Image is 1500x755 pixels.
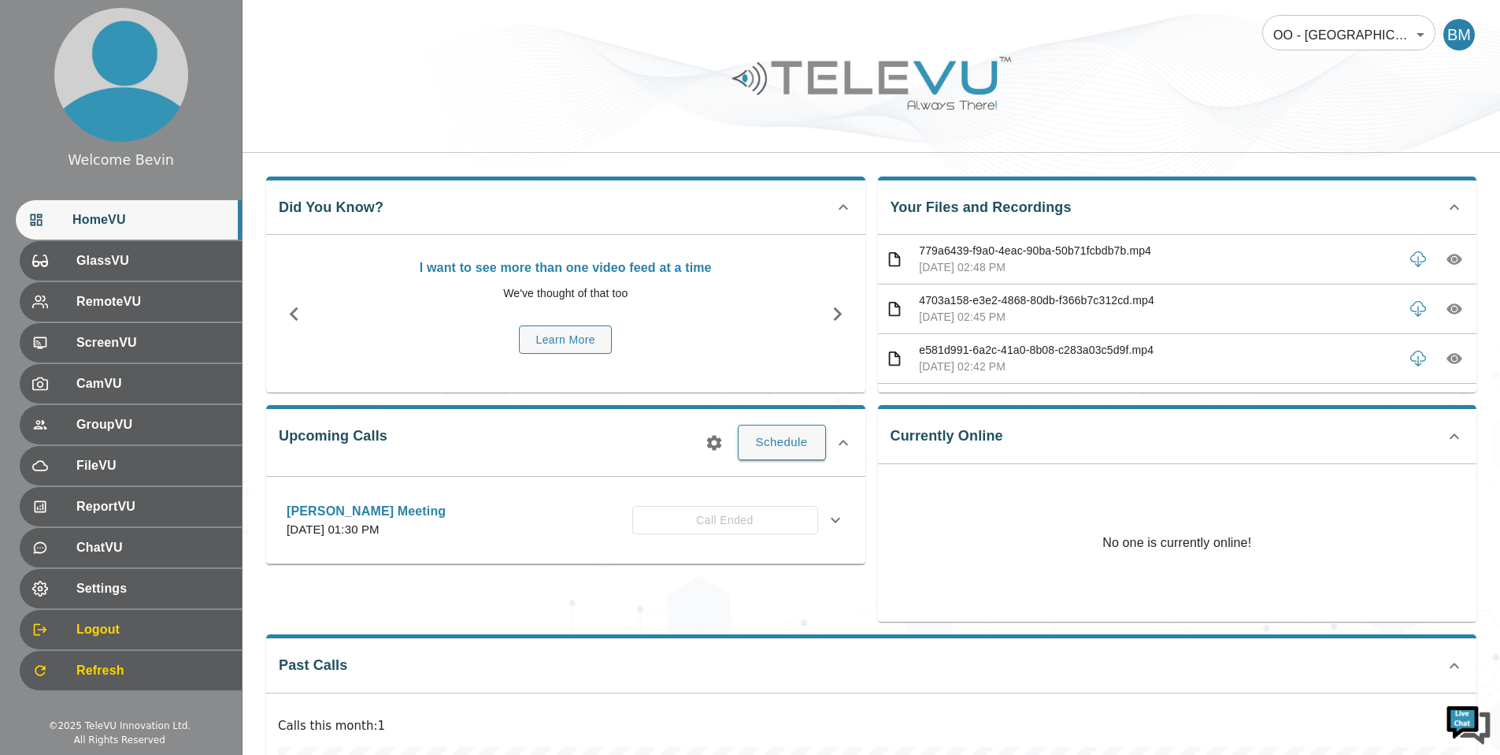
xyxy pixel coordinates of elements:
[16,200,242,240] div: HomeVU
[20,282,242,322] div: RemoteVU
[76,497,229,516] span: ReportVU
[76,538,229,557] span: ChatVU
[20,405,242,444] div: GroupVU
[20,487,242,526] div: ReportVU
[20,323,242,363] div: ScreenVU
[730,50,1013,116] img: Logo
[1102,464,1251,622] p: No one is currently online!
[919,392,1396,408] p: e247cceb-935b-453b-833f-f58a9798298f.mp4
[519,325,612,355] button: Learn More
[20,651,242,690] div: Refresh
[1445,700,1492,747] img: Chat Widget
[330,258,802,277] p: I want to see more than one video feed at a time
[76,292,229,311] span: RemoteVU
[738,425,826,459] button: Schedule
[274,493,857,549] div: [PERSON_NAME] Meeting[DATE] 01:30 PMCall Ended
[54,8,188,142] img: profile.png
[919,342,1396,359] p: e581d991-6a2c-41a0-8b08-c283a03c5d9f.mp4
[20,569,242,608] div: Settings
[919,259,1396,276] p: [DATE] 02:48 PM
[287,521,446,539] p: [DATE] 01:30 PM
[330,285,802,302] p: We've thought of that too
[20,241,242,281] div: GlassVU
[20,610,242,649] div: Logout
[20,364,242,404] div: CamVU
[919,359,1396,375] p: [DATE] 02:42 PM
[72,210,229,229] span: HomeVU
[74,733,165,747] div: All Rights Reserved
[919,243,1396,259] p: 779a6439-f9a0-4eac-90ba-50b71fcbdb7b.mp4
[919,292,1396,309] p: 4703a158-e3e2-4868-80db-f366b7c312cd.mp4
[919,309,1396,325] p: [DATE] 02:45 PM
[76,374,229,393] span: CamVU
[20,446,242,485] div: FileVU
[68,150,174,170] div: Welcome Bevin
[1443,19,1475,50] div: BM
[76,661,229,680] span: Refresh
[76,251,229,270] span: GlassVU
[287,502,446,521] p: [PERSON_NAME] Meeting
[1262,13,1435,57] div: OO - [GEOGRAPHIC_DATA] - [PERSON_NAME] [MTRP]
[76,579,229,598] span: Settings
[76,333,229,352] span: ScreenVU
[20,528,242,567] div: ChatVU
[278,717,1465,735] p: Calls this month : 1
[76,620,229,639] span: Logout
[76,456,229,475] span: FileVU
[76,415,229,434] span: GroupVU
